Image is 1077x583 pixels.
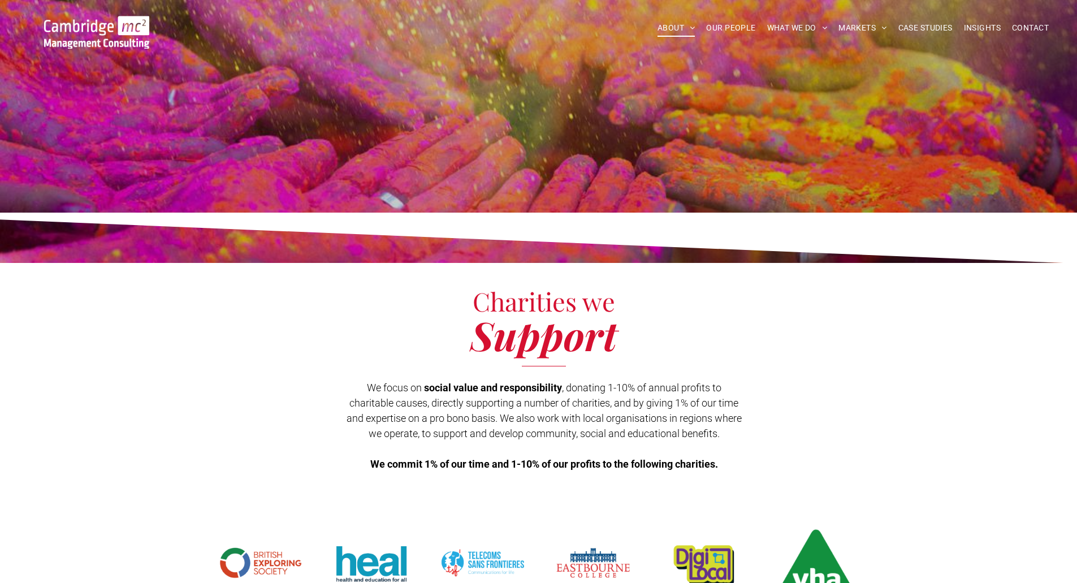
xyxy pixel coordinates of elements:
span: Support [470,308,617,361]
a: CASE STUDIES [893,19,958,37]
a: CONTACT [1006,19,1054,37]
span: We commit 1% of our time and 1-10% of our profits to the following charities. [370,458,718,470]
span: social value and responsibility [424,382,562,394]
span: we [582,284,615,318]
a: INSIGHTS [958,19,1006,37]
span: We focus on [367,382,422,394]
img: Go to Homepage [44,16,149,49]
a: WHAT WE DO [762,19,833,37]
span: Charities [473,284,577,318]
a: OUR PEOPLE [700,19,761,37]
a: MARKETS [833,19,892,37]
a: ABOUT [652,19,701,37]
span: , donating 1-10% of annual profits to charitable causes, directly supporting a number of charitie... [347,382,742,439]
